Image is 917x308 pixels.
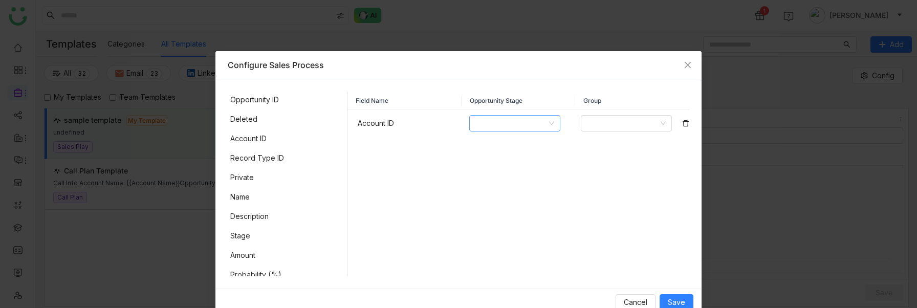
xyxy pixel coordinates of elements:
div: Configure Sales Process [228,59,689,71]
div: Account ID [347,113,459,134]
span: Cancel [624,297,647,308]
div: Private [228,169,347,186]
div: Probability (%) [228,267,347,283]
div: Account ID [228,130,347,147]
div: Deleted [228,111,347,127]
div: Stage [228,228,347,244]
div: Record Type ID [228,150,347,166]
button: Close [674,51,702,79]
span: Save [668,297,685,308]
div: Opportunity ID [228,92,347,108]
th: Group [575,92,689,110]
div: Name [228,189,347,205]
th: Opportunity Stage [462,92,576,110]
th: Field Name [347,92,462,110]
div: Description [228,208,347,225]
div: Amount [228,247,347,263]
